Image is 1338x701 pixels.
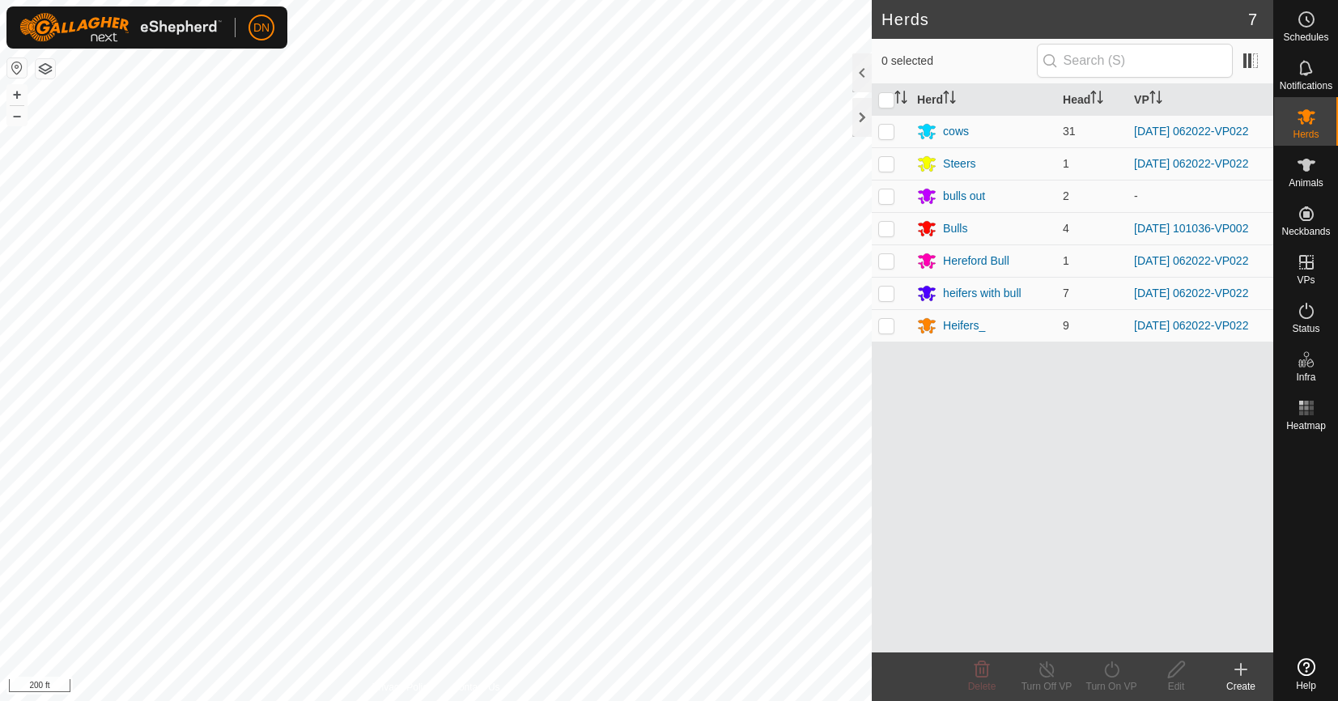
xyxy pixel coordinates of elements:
[1134,157,1248,170] a: [DATE] 062022-VP022
[19,13,222,42] img: Gallagher Logo
[1134,125,1248,138] a: [DATE] 062022-VP022
[1014,679,1079,694] div: Turn Off VP
[372,680,433,695] a: Privacy Policy
[1274,652,1338,697] a: Help
[1056,84,1128,116] th: Head
[1134,254,1248,267] a: [DATE] 062022-VP022
[943,155,975,172] div: Steers
[881,53,1037,70] span: 0 selected
[1063,157,1069,170] span: 1
[943,123,969,140] div: cows
[1128,84,1273,116] th: VP
[911,84,1056,116] th: Herd
[894,93,907,106] p-sorticon: Activate to sort
[1296,681,1316,690] span: Help
[1281,227,1330,236] span: Neckbands
[943,188,985,205] div: bulls out
[253,19,270,36] span: DN
[1063,189,1069,202] span: 2
[7,58,27,78] button: Reset Map
[1063,287,1069,300] span: 7
[1283,32,1328,42] span: Schedules
[1248,7,1257,32] span: 7
[1149,93,1162,106] p-sorticon: Activate to sort
[1090,93,1103,106] p-sorticon: Activate to sort
[1289,178,1323,188] span: Animals
[7,106,27,125] button: –
[1063,125,1076,138] span: 31
[1134,222,1248,235] a: [DATE] 101036-VP002
[1079,679,1144,694] div: Turn On VP
[1286,421,1326,431] span: Heatmap
[1280,81,1332,91] span: Notifications
[943,253,1009,270] div: Hereford Bull
[1208,679,1273,694] div: Create
[1134,287,1248,300] a: [DATE] 062022-VP022
[1297,275,1315,285] span: VPs
[1293,130,1319,139] span: Herds
[1296,372,1315,382] span: Infra
[881,10,1248,29] h2: Herds
[1063,222,1069,235] span: 4
[943,285,1022,302] div: heifers with bull
[943,317,985,334] div: Heifers_
[452,680,499,695] a: Contact Us
[1128,180,1273,212] td: -
[943,93,956,106] p-sorticon: Activate to sort
[1063,254,1069,267] span: 1
[7,85,27,104] button: +
[1144,679,1208,694] div: Edit
[943,220,967,237] div: Bulls
[968,681,996,692] span: Delete
[36,59,55,79] button: Map Layers
[1063,319,1069,332] span: 9
[1134,319,1248,332] a: [DATE] 062022-VP022
[1037,44,1233,78] input: Search (S)
[1292,324,1319,334] span: Status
